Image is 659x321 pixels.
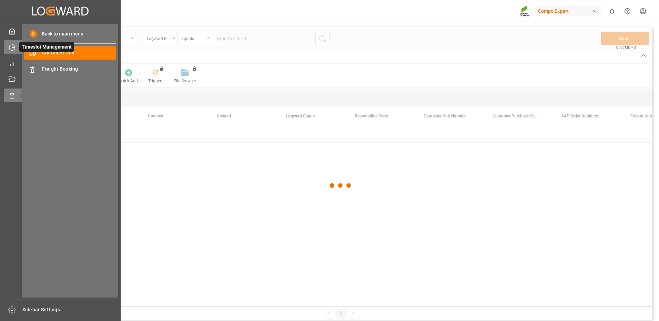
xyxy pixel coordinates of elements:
a: My Cockpit [4,24,117,38]
span: Back to main menu [37,30,83,38]
button: show 0 new notifications [604,3,620,19]
span: Freight Booking [42,65,116,73]
span: Container Unit [42,49,116,56]
button: Help Center [620,3,635,19]
a: Timeslot ManagementTimeslot Management [4,40,117,54]
a: Container Unit [24,46,116,60]
img: Screenshot%202023-09-29%20at%2010.02.21.png_1712312052.png [519,5,530,17]
span: Sidebar Settings [22,306,118,313]
button: Compo Expert [535,4,604,18]
span: Timeslot Management [19,42,74,52]
div: Compo Expert [535,6,601,16]
a: Freight Booking [24,62,116,75]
